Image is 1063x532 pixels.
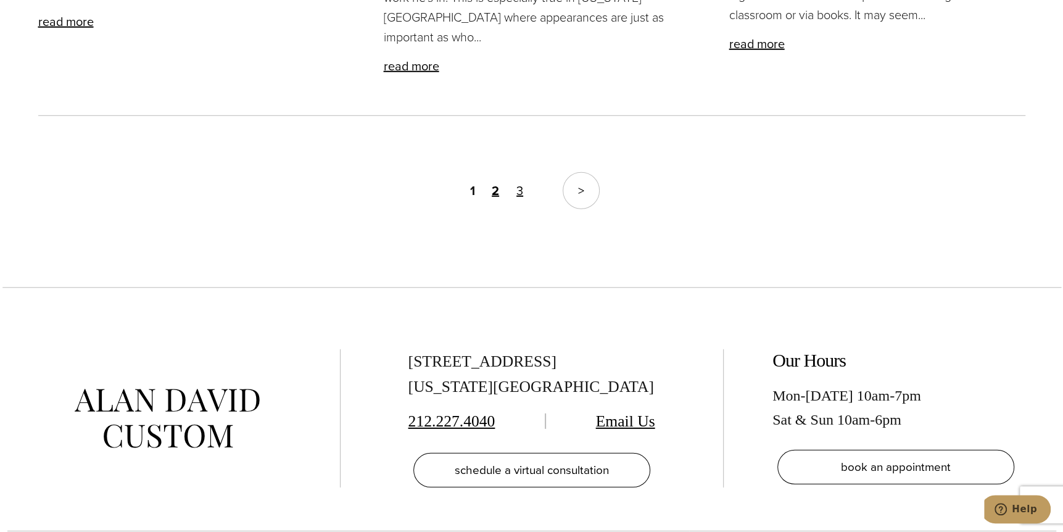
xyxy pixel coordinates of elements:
a: 212.227.4040 [408,412,495,430]
iframe: Opens a widget where you can chat to one of our agents [984,495,1051,526]
a: read more [384,57,439,75]
a: 2 [489,179,502,202]
a: Email Us [596,412,655,430]
div: Mon-[DATE] 10am-7pm Sat & Sun 10am-6pm [772,384,1019,431]
a: read more [729,35,785,53]
a: Next Page [563,172,600,209]
span: book an appointment [841,458,951,476]
a: schedule a virtual consultation [413,453,650,488]
a: read more [38,12,94,31]
div: [STREET_ADDRESS] [US_STATE][GEOGRAPHIC_DATA] [408,349,655,400]
span: 1 [467,179,478,202]
a: 3 [513,179,526,202]
span: schedule a virtual consultation [455,461,609,479]
a: book an appointment [777,450,1014,484]
h2: Our Hours [772,349,1019,372]
img: alan david custom [75,389,260,449]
